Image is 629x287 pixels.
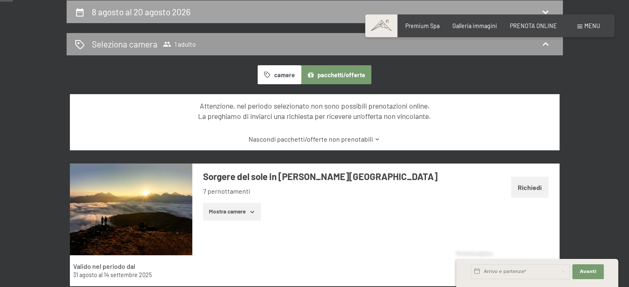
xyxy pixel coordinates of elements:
[92,38,158,50] h2: Seleziona camera
[510,22,557,29] a: PRENOTA ONLINE
[456,251,493,256] span: Richiesta express
[580,268,596,275] span: Avanti
[203,203,261,221] button: Mostra camere
[258,65,301,84] button: camere
[73,262,135,270] strong: Valido nel periodo dal
[203,170,449,183] h3: Sorgere del sole in [PERSON_NAME][GEOGRAPHIC_DATA]
[84,135,545,144] a: Nascondi pacchetti/offerte non prenotabili
[73,271,188,279] div: al
[73,271,97,278] time: 31/08/2025
[84,101,545,121] div: Attenzione, nel periodo selezionato non sono possibili prenotazioni online. La preghiamo di invia...
[452,22,497,29] a: Galleria immagini
[92,7,191,17] h2: 8 agosto al 20 agosto 2026
[572,264,604,279] button: Avanti
[70,164,192,255] img: mss_renderimg.php
[203,187,449,196] li: 7 pernottamenti
[584,22,600,29] span: Menu
[405,22,440,29] a: Premium Spa
[511,177,548,198] button: Richiedi
[301,65,371,84] button: pacchetti/offerte
[163,40,196,48] span: 1 adulto
[104,271,152,278] time: 14/09/2025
